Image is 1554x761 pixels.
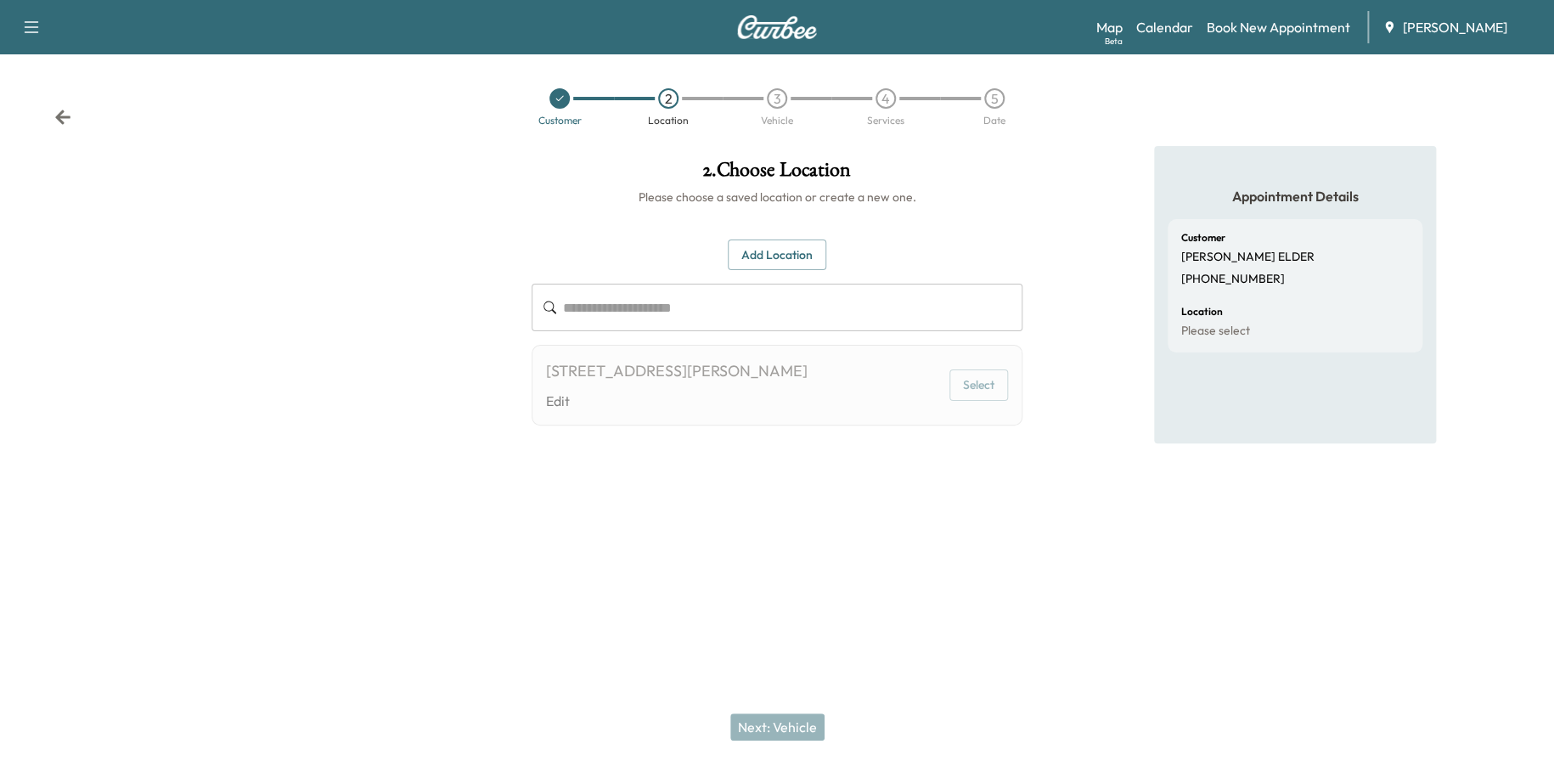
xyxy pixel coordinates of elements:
[1181,250,1315,265] p: [PERSON_NAME] ELDER
[1181,324,1250,339] p: Please select
[648,116,689,126] div: Location
[1403,17,1507,37] span: [PERSON_NAME]
[1181,307,1223,317] h6: Location
[1181,233,1225,243] h6: Customer
[546,391,808,411] a: Edit
[1136,17,1193,37] a: Calendar
[1181,272,1285,287] p: [PHONE_NUMBER]
[1105,35,1123,48] div: Beta
[1207,17,1350,37] a: Book New Appointment
[761,116,793,126] div: Vehicle
[546,359,808,383] div: [STREET_ADDRESS][PERSON_NAME]
[54,109,71,126] div: Back
[532,189,1022,206] h6: Please choose a saved location or create a new one.
[1168,187,1422,206] h5: Appointment Details
[728,240,826,271] button: Add Location
[983,116,1005,126] div: Date
[984,88,1005,109] div: 5
[538,116,582,126] div: Customer
[658,88,678,109] div: 2
[767,88,787,109] div: 3
[949,369,1008,401] button: Select
[736,15,818,39] img: Curbee Logo
[532,160,1022,189] h1: 2 . Choose Location
[1096,17,1123,37] a: MapBeta
[867,116,904,126] div: Services
[876,88,896,109] div: 4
